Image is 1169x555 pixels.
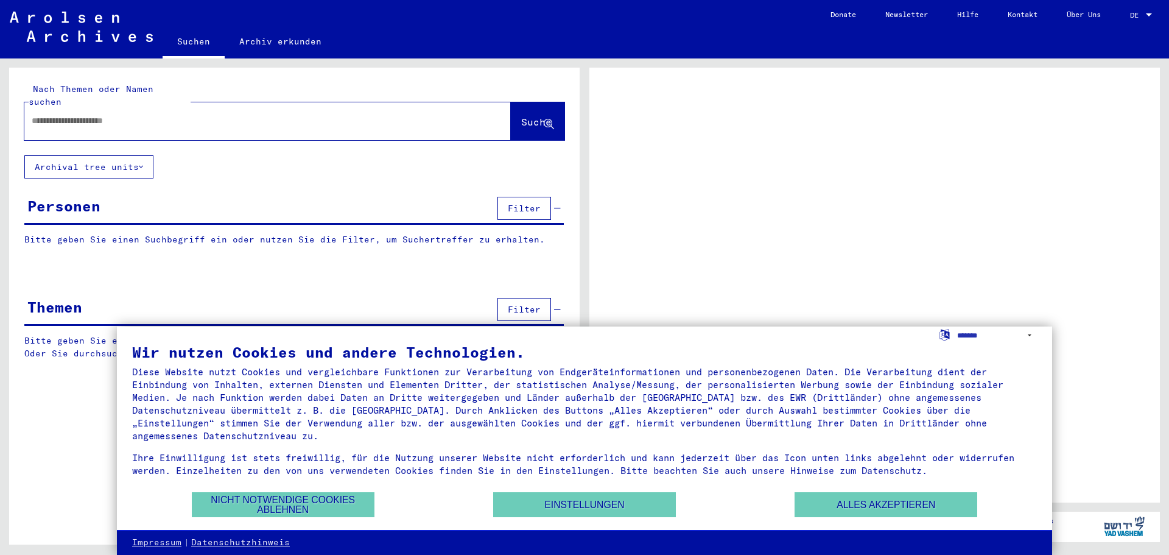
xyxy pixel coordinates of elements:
div: Wir nutzen Cookies und andere Technologien. [132,345,1037,359]
a: Archiv erkunden [225,27,336,56]
button: Filter [497,197,551,220]
p: Bitte geben Sie einen Suchbegriff ein oder nutzen Sie die Filter, um Suchertreffer zu erhalten. O... [24,334,564,360]
span: Filter [508,203,541,214]
button: Einstellungen [493,492,676,517]
a: Suchen [163,27,225,58]
button: Nicht notwendige Cookies ablehnen [192,492,374,517]
label: Sprache auswählen [938,328,951,340]
div: Diese Website nutzt Cookies und vergleichbare Funktionen zur Verarbeitung von Endgeräteinformatio... [132,366,1037,442]
div: Ihre Einwilligung ist stets freiwillig, für die Nutzung unserer Website nicht erforderlich und ka... [132,451,1037,477]
button: Filter [497,298,551,321]
button: Alles akzeptieren [795,492,977,517]
span: Suche [521,116,552,128]
mat-label: Nach Themen oder Namen suchen [29,83,153,107]
img: yv_logo.png [1101,511,1147,542]
img: Arolsen_neg.svg [10,12,153,42]
span: Filter [508,304,541,315]
a: Datenschutzhinweis [191,537,290,549]
div: Personen [27,195,100,217]
span: DE [1130,11,1143,19]
button: Suche [511,102,564,140]
button: Archival tree units [24,155,153,179]
select: Sprache auswählen [957,327,1037,344]
p: Bitte geben Sie einen Suchbegriff ein oder nutzen Sie die Filter, um Suchertreffer zu erhalten. [24,233,564,246]
div: Themen [27,296,82,318]
a: Impressum [132,537,181,549]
